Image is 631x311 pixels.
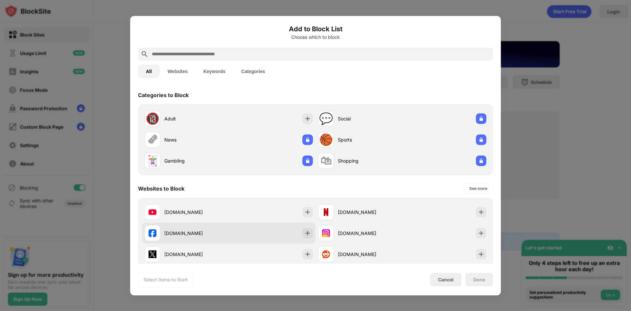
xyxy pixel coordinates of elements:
div: Categories to Block [138,91,189,98]
div: [DOMAIN_NAME] [164,230,229,237]
img: favicons [149,208,156,216]
div: Select Items to Start [144,276,188,283]
div: 🗞 [147,133,158,146]
div: [DOMAIN_NAME] [338,209,402,216]
div: Websites to Block [138,185,184,192]
div: [DOMAIN_NAME] [338,230,402,237]
div: Adult [164,115,229,122]
div: [DOMAIN_NAME] [338,251,402,258]
div: See more [469,185,487,192]
div: News [164,136,229,143]
div: Choose which to block [138,34,493,39]
img: favicons [322,208,330,216]
div: Social [338,115,402,122]
button: Categories [233,65,273,78]
div: 🃏 [146,154,159,168]
img: favicons [149,229,156,237]
div: 💬 [319,112,333,125]
div: Shopping [338,157,402,164]
div: Gambling [164,157,229,164]
img: search.svg [141,50,149,58]
div: [DOMAIN_NAME] [164,251,229,258]
div: 🏀 [319,133,333,146]
button: All [138,65,160,78]
div: 🔞 [146,112,159,125]
button: Websites [160,65,196,78]
img: favicons [149,250,156,258]
div: 🛍 [320,154,332,168]
img: favicons [322,229,330,237]
div: Cancel [438,277,454,282]
h6: Add to Block List [138,24,493,34]
div: [DOMAIN_NAME] [164,209,229,216]
img: favicons [322,250,330,258]
div: Done [473,277,485,282]
div: Sports [338,136,402,143]
button: Keywords [196,65,233,78]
